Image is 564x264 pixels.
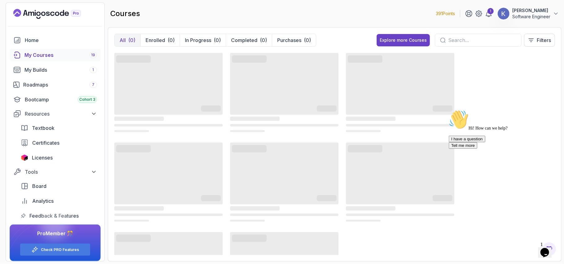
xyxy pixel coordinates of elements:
div: My Courses [24,51,97,59]
span: ‌ [232,146,267,151]
span: ‌ [232,236,267,241]
div: (0) [304,36,311,44]
span: ‌ [346,117,396,121]
p: Enrolled [146,36,165,44]
div: (0) [168,36,175,44]
span: ‌ [116,236,151,241]
span: ‌ [346,124,454,126]
a: board [17,180,101,192]
div: My Builds [24,66,97,74]
p: 391 Points [436,11,455,17]
span: ‌ [317,196,337,201]
span: ‌ [230,53,339,115]
a: home [10,34,101,46]
button: Check PRO Features [20,243,90,256]
div: 1 [487,8,494,14]
p: Software Engineer [512,14,550,20]
div: Roadmaps [23,81,97,88]
button: Tools [10,166,101,177]
span: 19 [91,53,95,57]
span: Licenses [32,154,53,161]
span: Textbook [32,124,55,132]
div: Resources [25,110,97,117]
iframe: chat widget [446,107,558,236]
a: Check PRO Features [41,247,79,252]
span: ‌ [114,124,223,126]
span: ‌ [230,124,339,126]
span: ‌ [230,143,339,204]
p: Filters [537,36,551,44]
button: Completed(0) [226,34,272,46]
span: ‌ [346,214,454,216]
span: ‌ [348,146,383,151]
a: Landing page [13,9,95,19]
div: Explore more Courses [380,37,427,43]
span: ‌ [116,57,151,62]
div: card loading ui [114,52,223,134]
div: Home [25,36,97,44]
button: All(0) [115,34,140,46]
div: (0) [214,36,221,44]
button: user profile image[PERSON_NAME]Software Engineer [497,7,559,20]
span: ‌ [232,57,267,62]
div: card loading ui [346,52,454,134]
button: In Progress(0) [180,34,226,46]
button: Purchases(0) [272,34,316,46]
div: Bootcamp [25,96,97,103]
span: ‌ [317,107,337,112]
span: ‌ [201,196,221,201]
span: ‌ [433,107,453,112]
span: ‌ [230,220,265,222]
span: Feedback & Features [29,212,79,219]
div: Tools [25,168,97,176]
a: courses [10,49,101,61]
h2: courses [110,9,140,19]
a: roadmaps [10,79,101,91]
div: card loading ui [346,141,454,224]
p: [PERSON_NAME] [512,7,550,14]
button: I have a question [2,28,39,35]
p: Purchases [277,36,301,44]
span: ‌ [114,117,164,121]
span: ‌ [116,146,151,151]
span: ‌ [348,57,383,62]
span: ‌ [346,220,381,222]
span: ‌ [346,206,396,211]
span: ‌ [114,206,164,211]
span: ‌ [346,143,454,204]
span: ‌ [114,143,223,204]
a: 1 [485,10,492,17]
img: jetbrains icon [21,155,28,161]
span: ‌ [201,107,221,112]
button: Tell me more [2,35,31,41]
button: Resources [10,108,101,119]
span: Cohort 3 [79,97,95,102]
a: licenses [17,151,101,164]
span: ‌ [114,220,149,222]
button: Filters [524,34,555,47]
span: ‌ [346,130,381,132]
span: 1 [93,67,94,72]
img: :wave: [2,2,22,22]
span: Analytics [32,197,54,205]
span: ‌ [230,206,280,211]
div: 👋Hi! How can we help?I have a questionTell me more [2,2,114,41]
div: card loading ui [230,141,339,224]
span: Board [32,182,46,190]
div: (0) [128,36,135,44]
span: ‌ [114,214,223,216]
span: Certificates [32,139,59,147]
span: ‌ [114,130,149,132]
span: ‌ [230,117,280,121]
span: ‌ [114,53,223,115]
span: 7 [92,82,94,87]
p: All [120,36,126,44]
a: feedback [17,210,101,222]
a: textbook [17,122,101,134]
img: user profile image [498,8,509,19]
span: Hi! How can we help? [2,19,61,23]
a: bootcamp [10,93,101,106]
button: Explore more Courses [377,34,430,46]
input: Search... [448,36,516,44]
